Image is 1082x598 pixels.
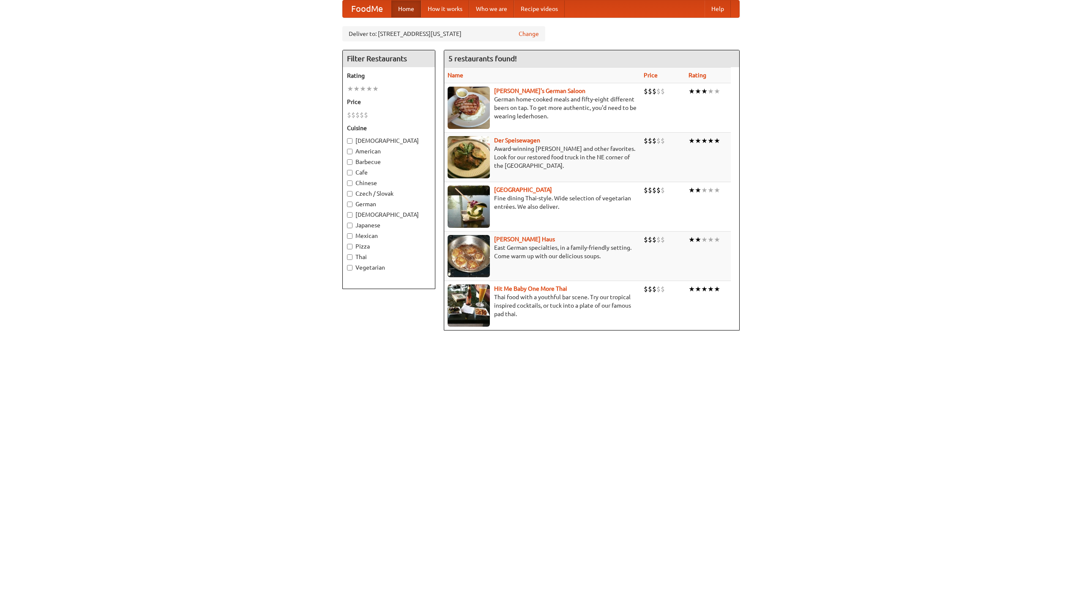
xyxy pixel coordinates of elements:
input: [DEMOGRAPHIC_DATA] [347,138,352,144]
label: Mexican [347,232,431,240]
li: $ [656,136,661,145]
a: Help [705,0,731,17]
a: Price [644,72,658,79]
li: $ [656,284,661,294]
a: How it works [421,0,469,17]
li: $ [648,235,652,244]
input: [DEMOGRAPHIC_DATA] [347,212,352,218]
li: ★ [353,84,360,93]
li: $ [652,136,656,145]
input: Japanese [347,223,352,228]
li: $ [648,87,652,96]
p: East German specialties, in a family-friendly setting. Come warm up with our delicious soups. [448,243,637,260]
img: kohlhaus.jpg [448,235,490,277]
a: [PERSON_NAME]'s German Saloon [494,87,585,94]
div: Deliver to: [STREET_ADDRESS][US_STATE] [342,26,545,41]
a: [PERSON_NAME] Haus [494,236,555,243]
li: $ [644,284,648,294]
label: Czech / Slovak [347,189,431,198]
li: ★ [708,87,714,96]
li: ★ [689,186,695,195]
li: ★ [689,284,695,294]
label: Vegetarian [347,263,431,272]
label: American [347,147,431,156]
a: Recipe videos [514,0,565,17]
li: ★ [701,284,708,294]
li: ★ [701,136,708,145]
li: ★ [701,235,708,244]
li: ★ [689,136,695,145]
h4: Filter Restaurants [343,50,435,67]
li: $ [656,186,661,195]
li: ★ [714,235,720,244]
label: Cafe [347,168,431,177]
li: $ [656,87,661,96]
li: ★ [708,284,714,294]
h5: Price [347,98,431,106]
p: Fine dining Thai-style. Wide selection of vegetarian entrées. We also deliver. [448,194,637,211]
li: $ [644,235,648,244]
input: Mexican [347,233,352,239]
a: Who we are [469,0,514,17]
li: ★ [695,235,701,244]
input: Pizza [347,244,352,249]
li: $ [347,110,351,120]
label: Japanese [347,221,431,229]
li: $ [652,87,656,96]
li: ★ [701,87,708,96]
a: Rating [689,72,706,79]
li: $ [648,136,652,145]
li: $ [360,110,364,120]
li: ★ [360,84,366,93]
li: $ [648,186,652,195]
li: $ [652,186,656,195]
a: FoodMe [343,0,391,17]
ng-pluralize: 5 restaurants found! [448,55,517,63]
label: Thai [347,253,431,261]
a: Hit Me Baby One More Thai [494,285,567,292]
li: $ [661,235,665,244]
li: $ [355,110,360,120]
a: Change [519,30,539,38]
li: ★ [689,235,695,244]
li: ★ [689,87,695,96]
input: Czech / Slovak [347,191,352,197]
a: [GEOGRAPHIC_DATA] [494,186,552,193]
input: Vegetarian [347,265,352,270]
li: $ [644,87,648,96]
input: German [347,202,352,207]
li: ★ [695,186,701,195]
img: satay.jpg [448,186,490,228]
label: [DEMOGRAPHIC_DATA] [347,210,431,219]
input: Thai [347,254,352,260]
li: ★ [695,136,701,145]
li: ★ [714,136,720,145]
li: $ [652,284,656,294]
label: Pizza [347,242,431,251]
label: Chinese [347,179,431,187]
p: Thai food with a youthful bar scene. Try our tropical inspired cocktails, or tuck into a plate of... [448,293,637,318]
img: speisewagen.jpg [448,136,490,178]
li: $ [364,110,368,120]
li: ★ [372,84,379,93]
li: ★ [708,235,714,244]
p: German home-cooked meals and fifty-eight different beers on tap. To get more authentic, you'd nee... [448,95,637,120]
h5: Cuisine [347,124,431,132]
input: American [347,149,352,154]
p: Award-winning [PERSON_NAME] and other favorites. Look for our restored food truck in the NE corne... [448,145,637,170]
li: $ [661,136,665,145]
li: ★ [366,84,372,93]
label: Barbecue [347,158,431,166]
li: ★ [714,284,720,294]
label: German [347,200,431,208]
li: $ [661,284,665,294]
img: esthers.jpg [448,87,490,129]
li: $ [661,186,665,195]
a: Name [448,72,463,79]
li: $ [351,110,355,120]
li: $ [661,87,665,96]
b: Der Speisewagen [494,137,540,144]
